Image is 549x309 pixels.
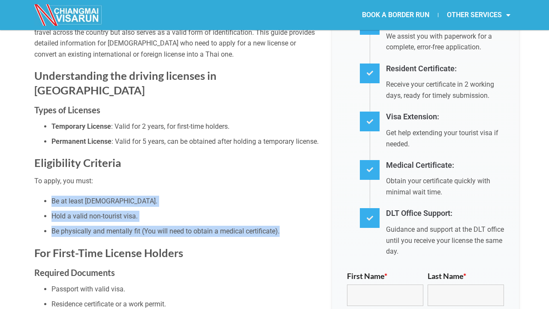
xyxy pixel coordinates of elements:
li: : Valid for 5 years, can be obtained after holding a temporary license. [51,136,319,147]
p: Get help extending your tourist visa if needed. [386,127,508,149]
h3: Required Documents [34,266,319,279]
h4: Medical Certificate: [386,159,508,172]
li: Be at least [DEMOGRAPHIC_DATA]. [51,196,319,207]
h4: Visa Extension: [386,111,508,123]
h4: DLT Office Support: [386,207,508,220]
label: Last Name [428,272,466,280]
h2: Eligibility Criteria [34,156,319,170]
li: : Valid for 2 years, for first-time holders. [51,121,319,132]
p: Obtain your certificate quickly with minimal wait time. [386,176,508,197]
p: Receive your certificate in 2 working days, ready for timely submission. [386,79,508,101]
label: First Name [347,272,387,280]
li: Be physically and mentally fit (You will need to obtain a medical certificate). [51,226,319,237]
a: OTHER SERVICES [438,5,519,25]
h2: Understanding the driving licenses in [GEOGRAPHIC_DATA] [34,69,319,97]
nav: Menu [274,5,519,25]
a: BOOK A BORDER RUN [353,5,438,25]
p: To apply, you must: [34,176,319,187]
strong: Permanent License [51,137,112,145]
h2: For First-Time License Holders [34,246,319,260]
p: We assist you with paperwork for a complete, error-free application. [386,31,508,53]
li: Hold a valid non-tourist visa. [51,211,319,222]
strong: Temporary License [51,122,111,130]
h3: Types of Licenses [34,103,319,117]
li: Passport with valid visa. [51,284,319,295]
p: Guidance and support at the DLT office until you receive your license the same day. [386,224,508,257]
h4: Resident Certificate: [386,63,508,75]
p: Whether you’re already living in [GEOGRAPHIC_DATA] or moving here, obtaining a [DEMOGRAPHIC_DATA]... [34,5,319,60]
